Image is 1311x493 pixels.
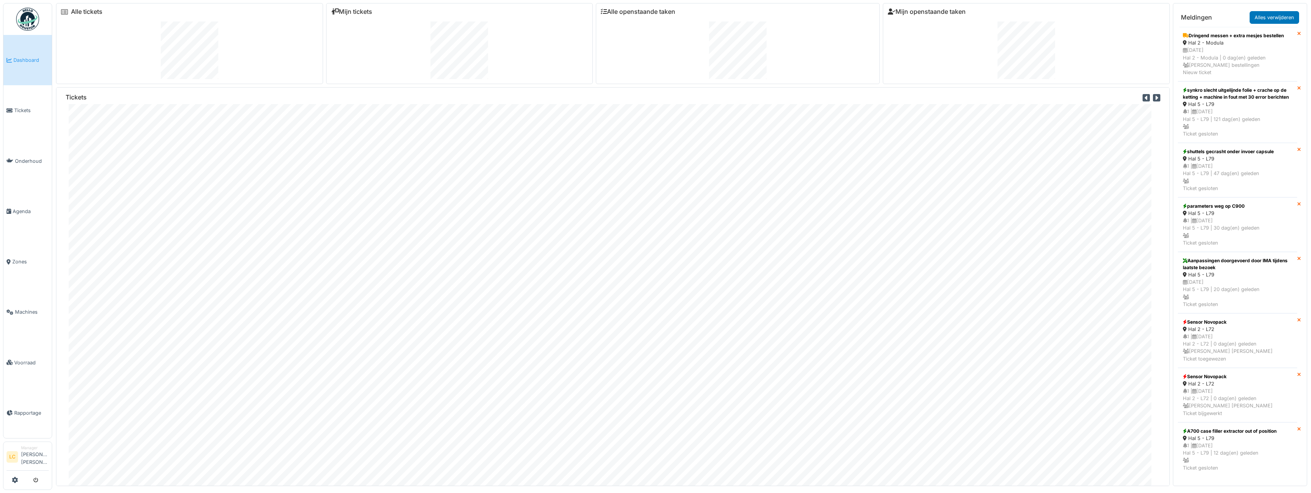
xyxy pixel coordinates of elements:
a: LC Manager[PERSON_NAME] [PERSON_NAME] [7,445,49,471]
div: synkro slecht uitgelijnde folie + crache op de ketting + machine in fout met 30 error berichten [1183,87,1292,101]
img: Badge_color-CXgf-gQk.svg [16,8,39,31]
a: Dashboard [3,35,52,85]
a: Alles verwijderen [1250,11,1299,24]
div: parameters weg op C900 [1183,203,1292,210]
div: [DATE] Hal 2 - Modula | 0 dag(en) geleden [PERSON_NAME] bestellingen Nieuw ticket [1183,46,1292,76]
a: Alle tickets [71,8,102,15]
h6: Tickets [66,94,87,101]
a: Tickets [3,85,52,136]
a: Aanpassingen doorgevoerd door IMA tijdens laatste bezoek Hal 5 - L79 [DATE]Hal 5 - L79 | 20 dag(e... [1178,252,1297,313]
span: Onderhoud [15,157,49,165]
span: Tickets [14,107,49,114]
div: Hal 5 - L79 [1183,210,1292,217]
a: Rapportage [3,388,52,438]
span: Rapportage [14,409,49,417]
a: A700 case filler extractor out of position Hal 5 - L79 1 |[DATE]Hal 5 - L79 | 12 dag(en) geleden ... [1178,422,1297,477]
div: 1 | [DATE] Hal 5 - L79 | 30 dag(en) geleden Ticket gesloten [1183,217,1292,246]
div: Aanpassingen doorgevoerd door IMA tijdens laatste bezoek [1183,257,1292,271]
h6: Meldingen [1181,14,1212,21]
span: Voorraad [14,359,49,366]
div: Hal 2 - L72 [1183,326,1292,333]
div: Hal 2 - Modula [1183,39,1292,46]
li: [PERSON_NAME] [PERSON_NAME] [21,445,49,469]
div: Sensor Novopack [1183,373,1292,380]
div: Manager [21,445,49,451]
a: shuttels gecrasht onder invoer capsule Hal 5 - L79 1 |[DATE]Hal 5 - L79 | 47 dag(en) geleden Tick... [1178,143,1297,197]
div: 1 | [DATE] Hal 2 - L72 | 0 dag(en) geleden [PERSON_NAME] [PERSON_NAME] Ticket bijgewerkt [1183,387,1292,417]
div: Hal 5 - L79 [1183,155,1292,162]
div: Hal 2 - L72 [1183,380,1292,387]
a: Voorraad [3,337,52,388]
div: [DATE] Hal 5 - L79 | 20 dag(en) geleden Ticket gesloten [1183,278,1292,308]
a: Sensor Novopack Hal 2 - L72 1 |[DATE]Hal 2 - L72 | 0 dag(en) geleden [PERSON_NAME] [PERSON_NAME]T... [1178,368,1297,422]
div: 1 | [DATE] Hal 5 - L79 | 12 dag(en) geleden Ticket gesloten [1183,442,1292,471]
div: 1 | [DATE] Hal 2 - L72 | 0 dag(en) geleden [PERSON_NAME] [PERSON_NAME] Ticket toegewezen [1183,333,1292,362]
div: Hal 5 - L79 [1183,271,1292,278]
div: shuttels gecrasht onder invoer capsule [1183,148,1292,155]
span: Agenda [13,208,49,215]
div: Hal 5 - L79 [1183,101,1292,108]
a: Mijn tickets [331,8,372,15]
a: synkro slecht uitgelijnde folie + crache op de ketting + machine in fout met 30 error berichten H... [1178,81,1297,143]
span: Dashboard [13,56,49,64]
div: Hal 5 - L79 [1183,435,1292,442]
span: Zones [12,258,49,265]
div: A700 case filler extractor out of position [1183,428,1292,435]
li: LC [7,451,18,463]
div: 1 | [DATE] Hal 5 - L79 | 121 dag(en) geleden Ticket gesloten [1183,108,1292,137]
a: Onderhoud [3,136,52,186]
a: Dringend messen + extra mesjes bestellen Hal 2 - Modula [DATE]Hal 2 - Modula | 0 dag(en) geleden ... [1178,27,1297,81]
div: Sensor Novopack [1183,319,1292,326]
a: Alle openstaande taken [601,8,675,15]
a: Mijn openstaande taken [888,8,966,15]
span: Machines [15,308,49,316]
a: Zones [3,237,52,287]
div: 1 | [DATE] Hal 5 - L79 | 47 dag(en) geleden Ticket gesloten [1183,162,1292,192]
a: Sensor Novopack Hal 2 - L72 1 |[DATE]Hal 2 - L72 | 0 dag(en) geleden [PERSON_NAME] [PERSON_NAME]T... [1178,313,1297,368]
a: parameters weg op C900 Hal 5 - L79 1 |[DATE]Hal 5 - L79 | 30 dag(en) geleden Ticket gesloten [1178,197,1297,252]
a: Machines [3,287,52,337]
a: Agenda [3,186,52,237]
div: Dringend messen + extra mesjes bestellen [1183,32,1292,39]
